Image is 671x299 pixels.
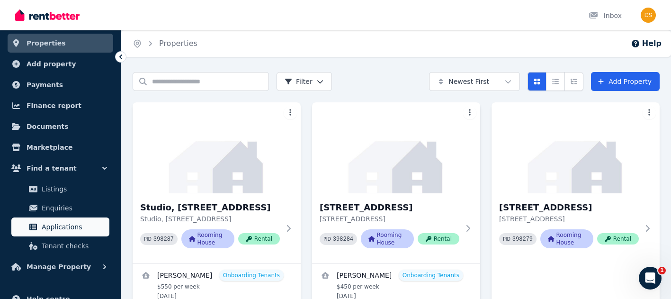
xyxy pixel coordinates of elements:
img: RentBetter [15,8,80,22]
a: Add Property [591,72,660,91]
a: Add property [8,54,113,73]
span: Enquiries [42,202,106,214]
button: Help [631,38,662,49]
a: Marketplace [8,138,113,157]
small: PID [503,236,510,242]
span: Applications [42,221,106,233]
button: Expanded list view [564,72,583,91]
span: Add property [27,58,76,70]
small: PID [323,236,331,242]
h3: [STREET_ADDRESS] [320,201,459,214]
a: Tenant checks [11,236,109,255]
span: Tenant checks [42,240,106,252]
a: Studio, 17 Old Canterbury RdStudio, [STREET_ADDRESS]Studio, [STREET_ADDRESS]PID 398287Rooming Hou... [133,102,301,263]
img: Room 3, 17 Old Canterbury Rd [492,102,660,193]
span: Documents [27,121,69,132]
p: [STREET_ADDRESS] [320,214,459,224]
div: View options [528,72,583,91]
button: Newest First [429,72,520,91]
span: Rooming House [361,229,414,248]
img: Room 4, 17 Old Canterbury Rd [312,102,480,193]
a: Enquiries [11,199,109,217]
code: 398279 [512,236,533,243]
span: Find a tenant [27,163,77,174]
button: More options [643,106,656,119]
button: Compact list view [546,72,565,91]
a: Properties [8,34,113,53]
p: Studio, [STREET_ADDRESS] [140,214,280,224]
button: Card view [528,72,546,91]
span: Properties [27,37,66,49]
img: Don Siyambalapitiya [641,8,656,23]
span: Newest First [448,77,489,86]
a: Room 3, 17 Old Canterbury Rd[STREET_ADDRESS][STREET_ADDRESS]PID 398279Rooming HouseRental [492,102,660,263]
span: Manage Property [27,261,91,272]
span: Marketplace [27,142,72,153]
img: Studio, 17 Old Canterbury Rd [133,102,301,193]
a: Listings [11,180,109,199]
a: Applications [11,217,109,236]
h3: [STREET_ADDRESS] [499,201,639,214]
iframe: Intercom live chat [639,267,662,290]
code: 398287 [153,236,174,243]
button: Find a tenant [8,159,113,178]
a: Payments [8,75,113,94]
span: Filter [285,77,313,86]
span: Rooming House [540,229,593,248]
nav: Breadcrumb [121,30,209,57]
h3: Studio, [STREET_ADDRESS] [140,201,280,214]
span: Rental [597,233,639,245]
a: Finance report [8,96,113,115]
a: Room 4, 17 Old Canterbury Rd[STREET_ADDRESS][STREET_ADDRESS]PID 398284Rooming HouseRental [312,102,480,263]
code: 398284 [333,236,353,243]
span: Rental [238,233,280,245]
button: Manage Property [8,257,113,276]
button: Filter [277,72,332,91]
small: PID [144,236,152,242]
a: Properties [159,39,197,48]
button: More options [284,106,297,119]
span: Listings [42,183,106,195]
span: Rooming House [181,229,234,248]
span: Finance report [27,100,81,111]
span: 1 [658,267,666,274]
a: Documents [8,117,113,136]
span: Rental [418,233,459,245]
p: [STREET_ADDRESS] [499,214,639,224]
div: Inbox [589,11,622,20]
span: Payments [27,79,63,91]
button: More options [463,106,476,119]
